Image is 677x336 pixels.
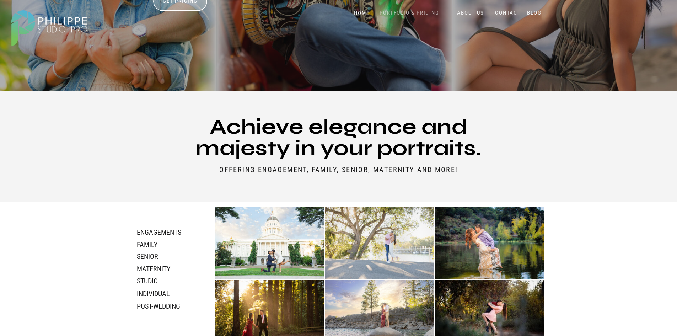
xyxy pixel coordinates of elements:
[137,240,174,248] a: family
[198,165,480,174] p: Offering Engagement, Family, Senior, Maternity and More!
[526,10,543,16] a: BLOG
[137,277,192,285] a: studio
[347,10,377,17] a: HOME
[456,10,486,16] a: ABOUT US
[494,10,523,16] a: CONTACT
[137,265,192,273] a: maternity
[137,228,204,236] a: engagements
[183,116,494,161] h2: Achieve elegance and majesty in your portraits.
[137,252,192,260] a: Senior
[377,10,442,16] a: PORTFOLIO & PRICING
[137,302,212,310] a: post-wedding
[137,289,192,298] a: individual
